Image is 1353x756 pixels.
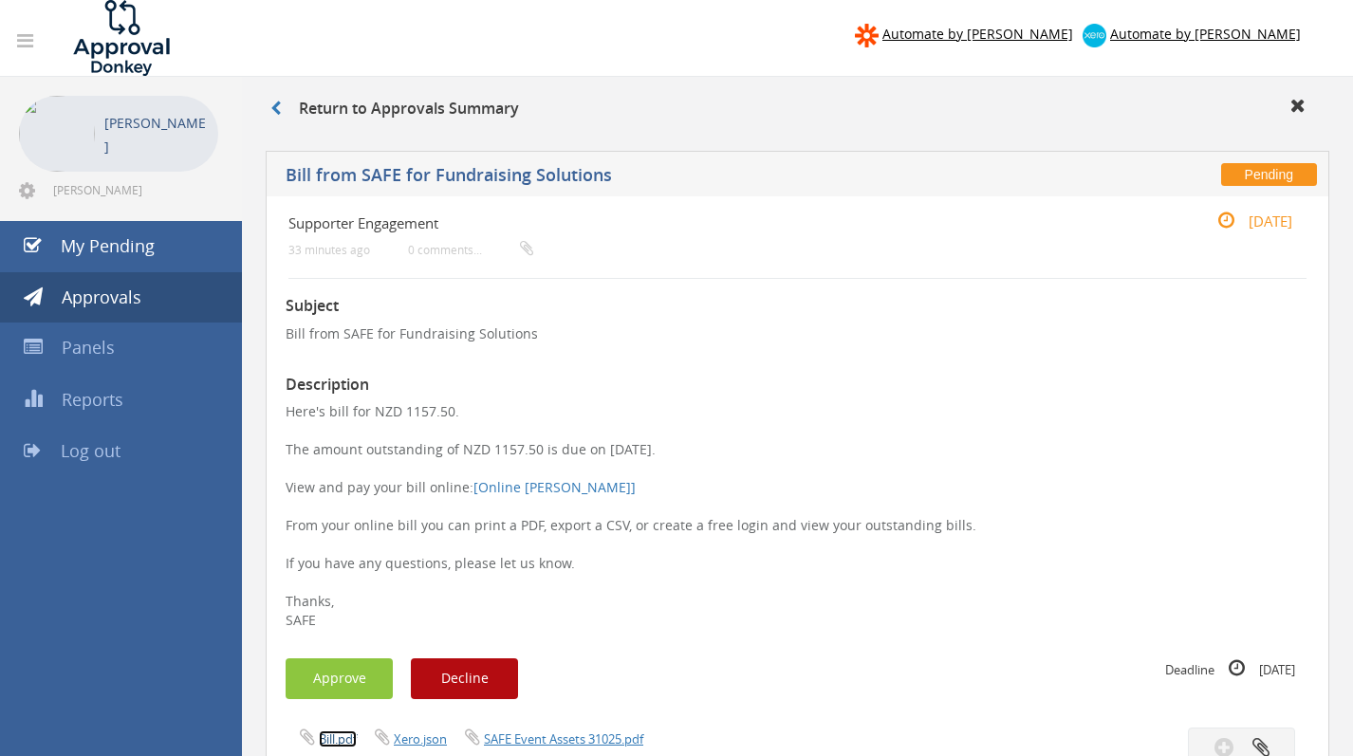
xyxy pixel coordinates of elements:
[53,182,214,197] span: [PERSON_NAME][EMAIL_ADDRESS][DOMAIN_NAME]
[1110,25,1301,43] span: Automate by [PERSON_NAME]
[855,24,879,47] img: zapier-logomark.png
[394,730,447,747] a: Xero.json
[319,730,357,747] a: Bill.pdf
[61,439,120,462] span: Log out
[411,658,518,699] button: Decline
[1221,163,1317,186] span: Pending
[288,243,370,257] small: 33 minutes ago
[484,730,643,747] a: SAFE Event Assets 31025.pdf
[473,478,636,496] a: [Online [PERSON_NAME]]
[286,658,393,699] button: Approve
[270,101,519,118] h3: Return to Approvals Summary
[286,377,1309,394] h3: Description
[288,215,1137,231] h4: Supporter Engagement
[1165,658,1295,679] small: Deadline [DATE]
[286,402,1309,630] p: Here's bill for NZD 1157.50. The amount outstanding of NZD 1157.50 is due on [DATE]. View and pay...
[104,111,209,158] p: [PERSON_NAME]
[62,286,141,308] span: Approvals
[1197,211,1292,231] small: [DATE]
[408,243,533,257] small: 0 comments...
[286,298,1309,315] h3: Subject
[882,25,1073,43] span: Automate by [PERSON_NAME]
[286,166,1006,190] h5: Bill from SAFE for Fundraising Solutions
[1083,24,1106,47] img: xero-logo.png
[62,388,123,411] span: Reports
[286,324,1309,343] p: Bill from SAFE for Fundraising Solutions
[61,234,155,257] span: My Pending
[62,336,115,359] span: Panels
